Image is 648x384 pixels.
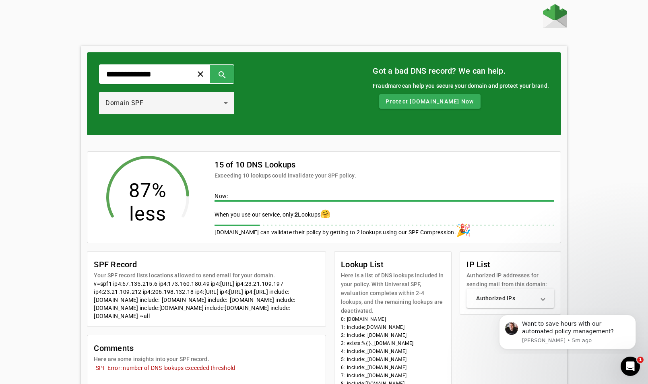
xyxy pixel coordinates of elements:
[94,271,275,280] mat-card-subtitle: Your SPF record lists locations allowed to send email for your domain.
[341,315,445,323] li: 0: [DOMAIN_NAME]
[487,308,648,354] iframe: Intercom notifications message
[341,363,445,372] li: 6: include:_[DOMAIN_NAME]
[129,179,167,202] tspan: 87%
[215,229,456,235] span: [DOMAIN_NAME] can validate their policy by getting to 2 lookups using our SPF Compression.
[637,357,644,363] span: 1
[341,347,445,355] li: 4: include:_[DOMAIN_NAME]
[341,339,445,347] li: 3: exists:%{i}._[DOMAIN_NAME]
[94,355,209,363] mat-card-subtitle: Here are some insights into your SPF record.
[373,81,549,90] div: Fraudmarc can help you secure your domain and protect your brand.
[466,289,554,308] mat-expansion-panel-header: Authorized IPs
[94,280,319,320] div: v=spf1 ip4:67.135.215.6 ip4:173.160.180.49 ip4:[URL] ip4:23.21.109.197 ip4:23.21.109.212 ip4:206....
[373,64,549,77] mat-card-title: Got a bad DNS record? We can help.
[215,158,356,171] mat-card-title: 15 of 10 DNS Lookups
[543,4,567,28] img: Fraudmarc Logo
[94,363,319,372] mat-error: -SPF Error: number of DNS lookups exceeded threshold
[129,202,167,225] tspan: less
[341,355,445,363] li: 5: include:_[DOMAIN_NAME]
[215,171,356,180] mat-card-subtitle: Exceeding 10 lookups could invalidate your SPF policy.
[386,97,474,105] span: Protect [DOMAIN_NAME] Now
[341,372,445,380] li: 7: include:_[DOMAIN_NAME]
[621,357,640,376] iframe: Intercom live chat
[341,323,445,331] li: 1: include:[DOMAIN_NAME]
[341,331,445,339] li: 2: include:_[DOMAIN_NAME]
[466,271,554,289] mat-card-subtitle: Authorized IP addresses for sending mail from this domain:
[341,271,445,315] mat-card-subtitle: Here is a list of DNS lookups included in your policy. With Universal SPF, evaluation completes w...
[543,4,567,30] a: Home
[379,94,480,109] button: Protect [DOMAIN_NAME] Now
[341,258,445,271] mat-card-title: Lookup List
[94,342,209,355] mat-card-title: Comments
[466,258,554,271] mat-card-title: IP List
[295,211,298,218] span: 2
[105,99,143,107] span: Domain SPF
[215,192,554,202] div: Now:
[320,209,330,219] span: 🤗
[215,210,554,219] div: When you use our service, only: Lookups
[94,258,275,271] mat-card-title: SPF Record
[476,294,535,302] mat-panel-title: Authorized IPs
[456,223,471,237] span: 🎉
